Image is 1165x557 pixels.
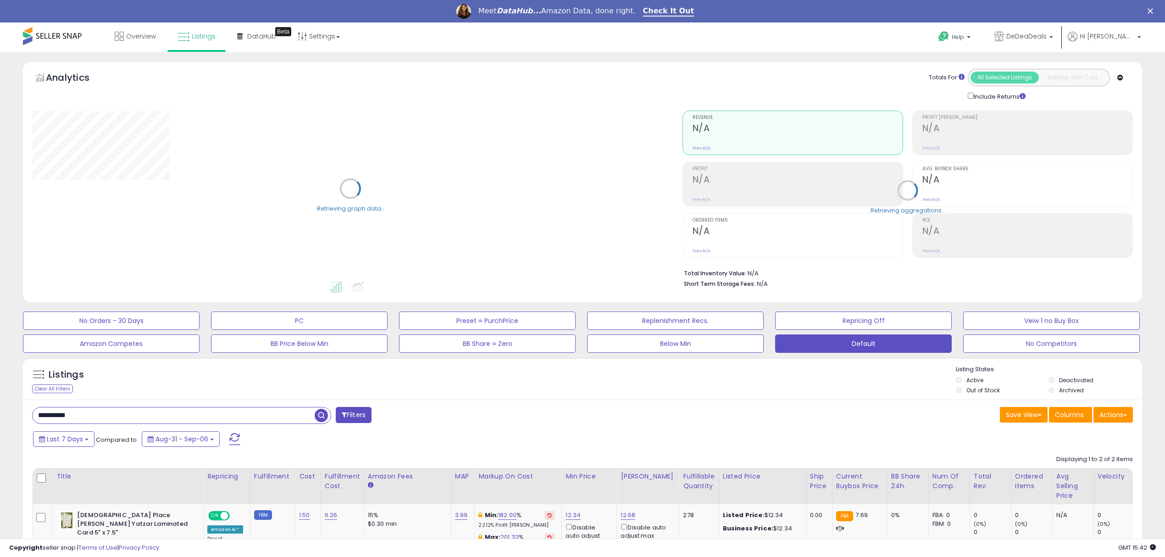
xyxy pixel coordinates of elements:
[966,386,1000,394] label: Out of Stock
[299,511,310,520] a: 1.50
[23,334,200,353] button: Amazon Competes
[230,22,283,50] a: DataHub
[325,511,338,520] a: 6.26
[475,468,562,504] th: The percentage added to the cost of goods (COGS) that forms the calculator for Min & Max prices.
[254,510,272,520] small: FBM
[566,472,613,481] div: Min Price
[1098,472,1131,481] div: Velocity
[1059,376,1093,384] label: Deactivated
[368,481,373,490] small: Amazon Fees.
[723,524,799,533] div: $12.34
[498,511,516,520] a: 182.00
[56,472,200,481] div: Title
[974,520,987,528] small: (0%)
[775,334,952,353] button: Default
[974,528,1011,536] div: 0
[932,511,963,519] div: FBA: 0
[155,434,208,444] span: Aug-31 - Sep-06
[871,206,944,215] div: Retrieving aggregations..
[32,384,73,393] div: Clear All Filters
[1038,72,1107,84] button: Listings With Cost
[368,472,447,481] div: Amazon Fees
[485,511,499,519] b: Min:
[723,472,802,481] div: Listed Price
[963,312,1140,330] button: Veiw 1 no Buy Box
[207,525,243,534] div: Amazon AI *
[455,511,468,520] a: 3.99
[209,512,221,520] span: ON
[456,4,471,19] img: Profile image for Georgie
[932,472,966,491] div: Num of Comp.
[455,472,471,481] div: MAP
[1148,8,1157,14] div: Close
[587,334,764,353] button: Below Min
[1068,32,1141,52] a: Hi [PERSON_NAME]
[1015,472,1048,491] div: Ordered Items
[938,31,949,42] i: Get Help
[1056,472,1090,501] div: Avg Selling Price
[1056,455,1133,464] div: Displaying 1 to 2 of 2 items
[77,511,189,539] b: [DEMOGRAPHIC_DATA] Place [PERSON_NAME] Yatzar Laminated Card 5" x 7.5"
[78,543,117,552] a: Terms of Use
[1049,407,1092,423] button: Columns
[974,511,1011,519] div: 0
[47,434,83,444] span: Last 7 Days
[836,472,883,491] div: Current Buybox Price
[931,24,980,52] a: Help
[855,511,868,519] span: 7.69
[974,472,1007,491] div: Total Rev.
[317,205,384,213] div: Retrieving graph data..
[228,512,243,520] span: OFF
[485,533,501,541] b: Max:
[299,472,317,481] div: Cost
[932,520,963,528] div: FBM: 0
[1056,511,1087,519] div: N/A
[9,543,43,552] strong: Copyright
[325,472,360,491] div: Fulfillment Cost
[723,511,799,519] div: $12.34
[192,32,216,41] span: Listings
[142,431,220,447] button: Aug-31 - Sep-06
[119,543,159,552] a: Privacy Policy
[587,312,764,330] button: Replenishment Recs.
[1015,511,1052,519] div: 0
[478,511,555,528] div: %
[810,511,825,519] div: 0.00
[1000,407,1048,423] button: Save View
[500,533,519,542] a: 201.33
[775,312,952,330] button: Repricing Off
[126,32,156,41] span: Overview
[336,407,372,423] button: Filters
[59,511,75,529] img: 51Tkci1kPHL._SL40_.jpg
[478,6,636,16] div: Meet Amazon Data, done right.
[566,511,581,520] a: 12.34
[478,472,558,481] div: Markup on Cost
[566,522,610,549] div: Disable auto adjust min
[497,6,541,15] i: DataHub...
[478,533,555,550] div: %
[891,472,925,491] div: BB Share 24h.
[1098,511,1135,519] div: 0
[33,431,94,447] button: Last 7 Days
[929,73,965,82] div: Totals For
[291,22,347,50] a: Settings
[211,334,388,353] button: BB Price Below Min
[1080,32,1135,41] span: Hi [PERSON_NAME]
[1015,528,1052,536] div: 0
[621,522,672,540] div: Disable auto adjust max
[683,472,715,491] div: Fulfillable Quantity
[1118,543,1156,552] span: 2025-09-14 15:42 GMT
[891,511,921,519] div: 0%
[987,22,1060,52] a: DeDeaDeals
[1093,407,1133,423] button: Actions
[836,511,853,521] small: FBA
[963,334,1140,353] button: No Competitors
[966,376,983,384] label: Active
[478,522,555,529] p: 22.12% Profit [PERSON_NAME]
[207,472,246,481] div: Repricing
[723,524,773,533] b: Business Price:
[23,312,200,330] button: No Orders - 30 Days
[368,520,444,528] div: $0.30 min
[621,472,675,481] div: [PERSON_NAME]
[961,91,1037,101] div: Include Returns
